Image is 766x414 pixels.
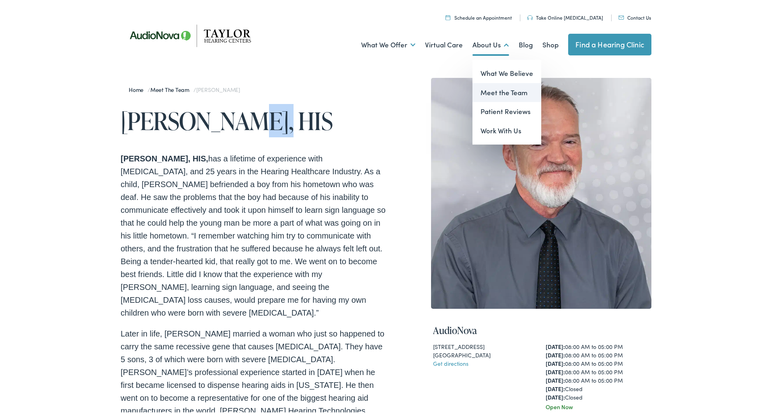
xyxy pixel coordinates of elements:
img: utility icon [527,14,533,18]
div: [STREET_ADDRESS] [433,341,537,349]
h4: AudioNova [433,323,649,335]
strong: [DATE]: [546,349,565,357]
p: has a lifetime of experience with [MEDICAL_DATA], and 25 years in the Hearing Healthcare Industry... [121,151,386,318]
strong: [DATE]: [546,341,565,349]
a: Patient Reviews [472,100,541,120]
a: What We Believe [472,62,541,82]
a: Schedule an Appointment [446,12,512,19]
span: / / [129,84,240,92]
a: What We Offer [361,29,415,58]
strong: [DATE]: [546,358,565,366]
a: About Us [472,29,509,58]
a: Get directions [433,358,468,366]
div: [GEOGRAPHIC_DATA] [433,349,537,358]
a: Work With Us [472,120,541,139]
strong: [DATE]: [546,366,565,374]
a: Meet the Team [472,82,541,101]
strong: [DATE]: [546,375,565,383]
a: Find a Hearing Clinic [568,32,651,54]
b: [PERSON_NAME] [121,153,188,161]
h1: [PERSON_NAME], HIS [121,106,386,133]
img: utility icon [446,13,450,18]
a: Shop [542,29,559,58]
strong: , HIS, [121,153,208,161]
a: Virtual Care [425,29,463,58]
strong: [DATE]: [546,392,565,400]
div: 08:00 AM to 05:00 PM 08:00 AM to 05:00 PM 08:00 AM to 05:00 PM 08:00 AM to 05:00 PM 08:00 AM to 0... [546,341,649,400]
strong: [DATE]: [546,383,565,391]
a: Take Online [MEDICAL_DATA] [527,12,603,19]
a: Home [129,84,148,92]
a: Contact Us [618,12,651,19]
span: [PERSON_NAME] [196,84,240,92]
img: Eric Cobb is a hearing instrument specialist at Taylor Hearing Centers in Paris, TN. [431,76,651,307]
a: Blog [519,29,533,58]
img: utility icon [618,14,624,18]
div: Open Now [546,401,649,410]
a: Meet the Team [150,84,193,92]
